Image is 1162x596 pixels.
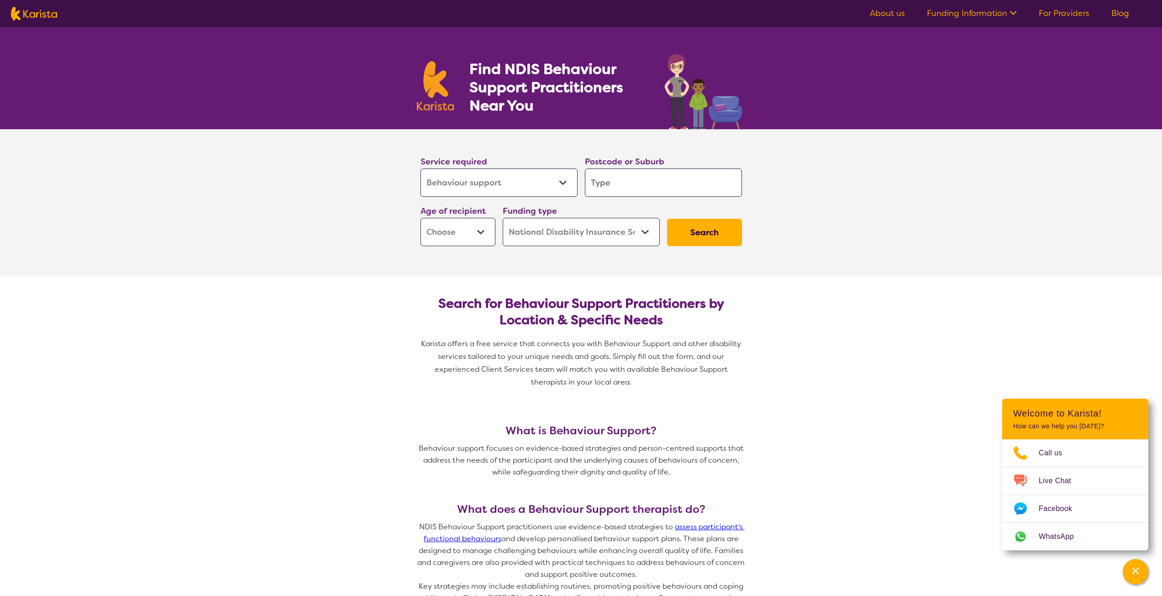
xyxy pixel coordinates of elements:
h3: What does a Behaviour Support therapist do? [417,503,746,516]
img: behaviour-support [662,49,746,129]
label: Funding type [503,206,557,216]
ul: Choose channel [1002,439,1148,550]
a: Web link opens in a new tab. [1002,523,1148,550]
label: Postcode or Suburb [585,156,664,167]
label: Service required [421,156,487,167]
p: Behaviour support focuses on evidence-based strategies and person-centred supports that address t... [417,443,746,478]
input: Type [585,169,742,197]
h2: Welcome to Karista! [1013,408,1137,419]
button: Search [667,219,742,246]
p: How can we help you [DATE]? [1013,422,1137,430]
h1: Find NDIS Behaviour Support Practitioners Near You [469,60,646,115]
button: Channel Menu [1123,559,1148,585]
p: Karista offers a free service that connects you with Behaviour Support and other disability servi... [417,338,746,389]
span: Call us [1039,446,1073,460]
div: Channel Menu [1002,399,1148,550]
span: Facebook [1039,502,1083,516]
img: Karista logo [417,61,454,111]
a: Blog [1111,8,1129,19]
a: For Providers [1039,8,1089,19]
h2: Search for Behaviour Support Practitioners by Location & Specific Needs [428,295,735,328]
img: Karista logo [11,7,57,21]
a: Funding Information [927,8,1017,19]
span: Live Chat [1039,474,1082,488]
span: WhatsApp [1039,530,1085,543]
p: NDIS Behaviour Support practitioners use evidence-based strategies to and develop personalised be... [417,521,746,580]
a: About us [870,8,905,19]
label: Age of recipient [421,206,486,216]
h3: What is Behaviour Support? [417,424,746,437]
